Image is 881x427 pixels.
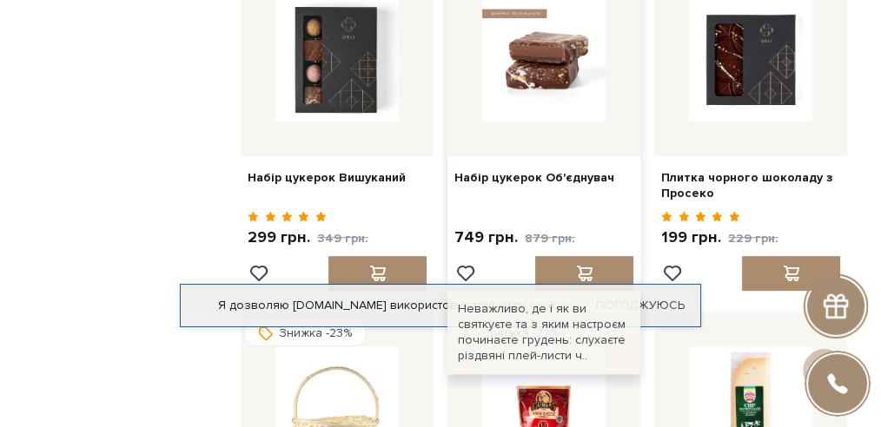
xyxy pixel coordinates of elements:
div: Я дозволяю [DOMAIN_NAME] використовувати [181,298,700,313]
a: Погоджуюсь [596,298,685,313]
div: Знижка -23% [244,320,367,346]
span: 229 грн. [728,231,778,246]
span: 349 грн. [317,231,368,246]
a: Плитка чорного шоколаду з Просеко [661,170,840,201]
div: Неважливо, де і як ви святкуєте та з яким настроєм починаєте грудень: слухаєте різдвяні плей-лист... [447,291,640,375]
a: Набір цукерок Вишуканий [248,170,427,186]
a: Набір цукерок Об'єднувач [454,170,633,186]
p: 299 грн. [248,227,368,248]
p: 749 грн. [454,227,575,248]
p: 199 грн. [661,227,778,248]
span: 879 грн. [525,231,575,246]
